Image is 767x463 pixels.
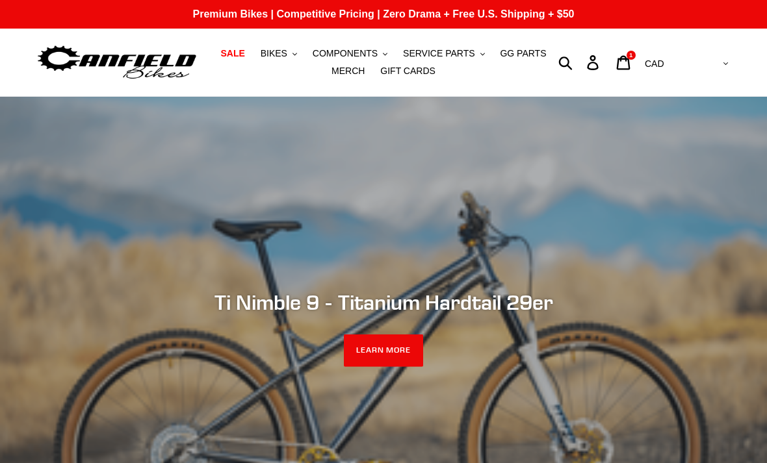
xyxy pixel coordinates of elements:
[629,52,632,58] span: 1
[325,62,371,80] a: MERCH
[403,48,474,59] span: SERVICE PARTS
[306,45,394,62] button: COMPONENTS
[380,66,435,77] span: GIFT CARDS
[331,66,365,77] span: MERCH
[493,45,552,62] a: GG PARTS
[220,48,244,59] span: SALE
[214,45,251,62] a: SALE
[500,48,546,59] span: GG PARTS
[36,42,198,83] img: Canfield Bikes
[261,48,287,59] span: BIKES
[396,45,491,62] button: SERVICE PARTS
[609,49,640,77] a: 1
[344,334,424,367] a: LEARN MORE
[374,62,442,80] a: GIFT CARDS
[254,45,304,62] button: BIKES
[36,290,731,314] h2: Ti Nimble 9 - Titanium Hardtail 29er
[313,48,378,59] span: COMPONENTS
